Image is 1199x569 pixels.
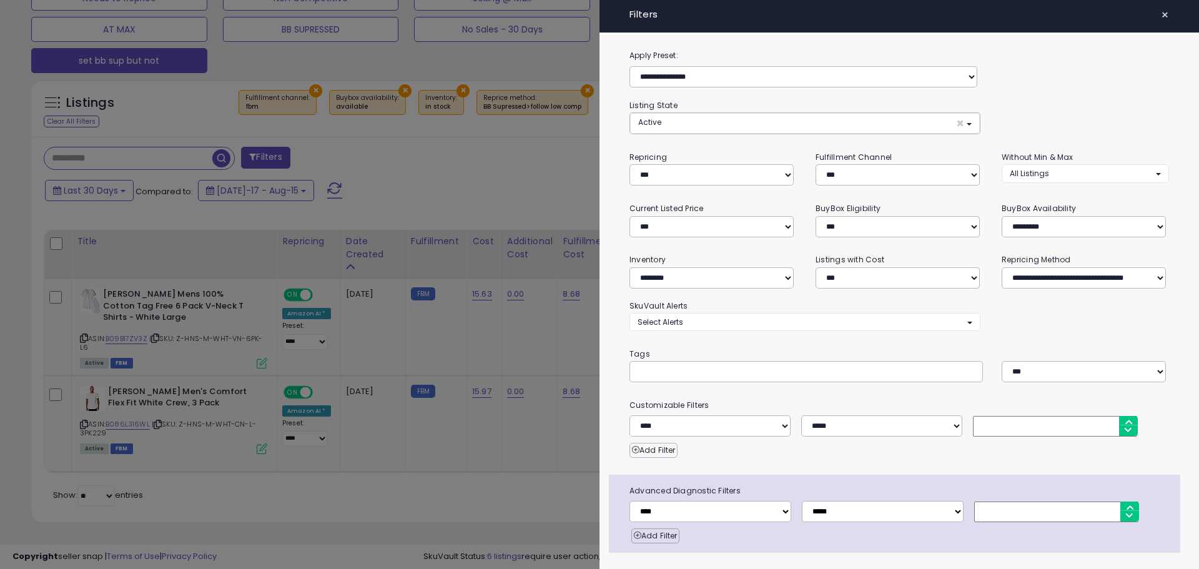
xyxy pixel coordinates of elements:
small: SkuVault Alerts [629,300,688,311]
small: Fulfillment Channel [816,152,892,162]
small: Repricing Method [1002,254,1071,265]
span: × [1161,6,1169,24]
small: Repricing [629,152,667,162]
small: Listings with Cost [816,254,884,265]
button: All Listings [1002,164,1169,182]
button: × [1156,6,1174,24]
small: Tags [620,347,1178,361]
label: Apply Preset: [620,49,1178,62]
button: Select Alerts [629,313,980,331]
button: Active × [630,113,980,134]
button: Add Filter [631,528,679,543]
small: Inventory [629,254,666,265]
span: Select Alerts [638,317,683,327]
span: All Listings [1010,168,1049,179]
button: Add Filter [629,443,678,458]
span: Active [638,117,661,127]
span: Advanced Diagnostic Filters [620,484,1180,498]
small: BuyBox Availability [1002,203,1076,214]
small: BuyBox Eligibility [816,203,881,214]
span: × [956,117,964,130]
small: Customizable Filters [620,398,1178,412]
small: Listing State [629,100,678,111]
h4: Filters [629,9,1169,20]
small: Current Listed Price [629,203,703,214]
small: Without Min & Max [1002,152,1073,162]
